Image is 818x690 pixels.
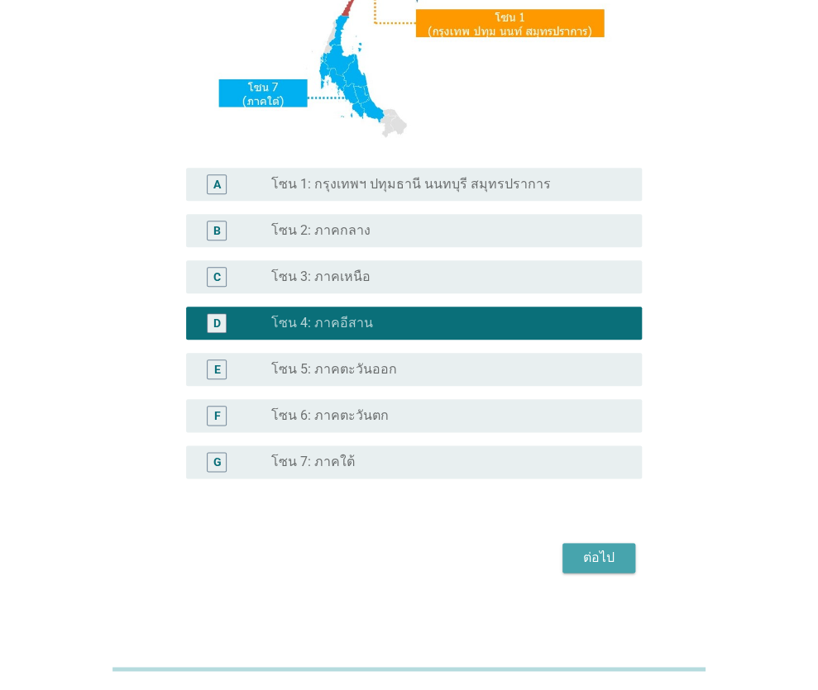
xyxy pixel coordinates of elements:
[270,315,372,331] label: โซน 4: ภาคอีสาน
[270,176,550,193] label: โซน 1: กรุงเทพฯ ปทุมธานี นนทบุรี สมุทรปราการ
[270,407,388,424] label: โซน 6: ภาคตะวันตก
[213,314,221,331] div: D
[213,268,221,285] div: C
[213,221,221,239] div: B
[270,454,354,470] label: โซน 7: ภาคใต้
[270,222,370,239] label: โซน 2: ภาคกลาง
[213,407,220,424] div: F
[213,360,220,378] div: E
[576,548,622,568] div: ต่อไป
[270,269,370,285] label: โซน 3: ภาคเหนือ
[213,453,221,470] div: G
[270,361,396,378] label: โซน 5: ภาคตะวันออก
[562,543,635,573] button: ต่อไป
[213,175,221,193] div: A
